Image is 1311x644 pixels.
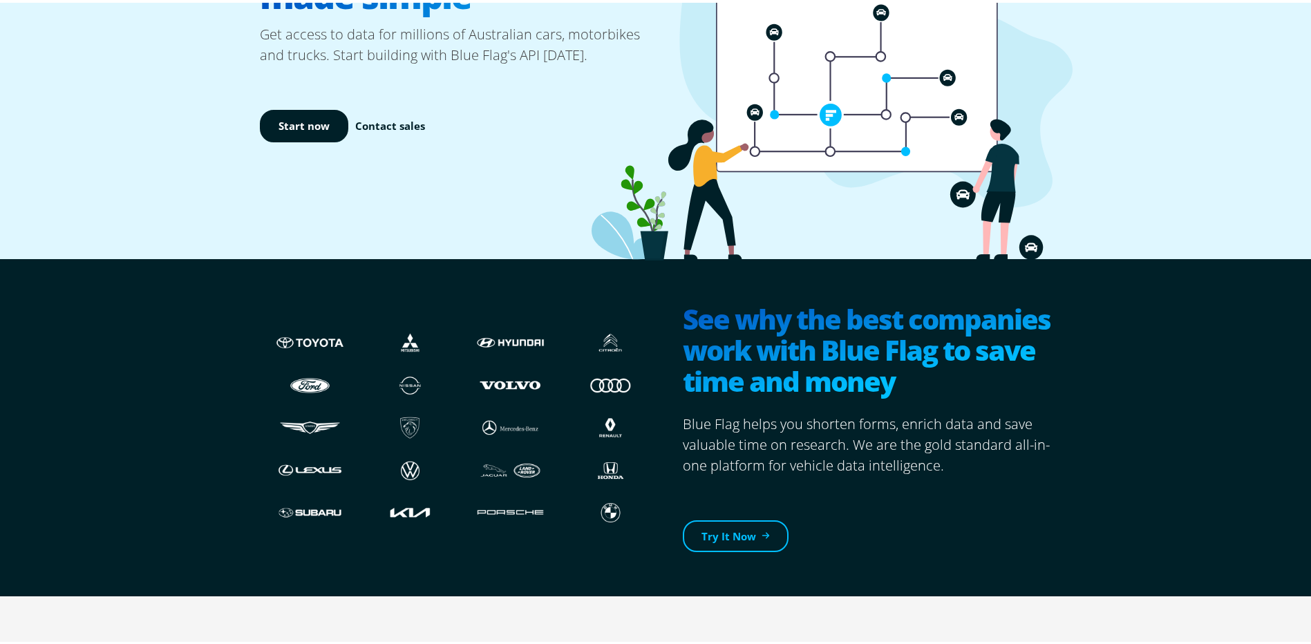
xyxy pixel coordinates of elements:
img: Subaru logo [274,497,346,523]
h2: See why the best companies work with Blue Flag to save time and money [683,301,1062,397]
img: Volvo logo [474,369,547,395]
img: Lexus logo [274,455,346,481]
img: Toyota logo [274,327,346,353]
img: Audi logo [574,369,647,395]
img: Kia logo [374,497,446,523]
img: Nissan logo [374,369,446,395]
p: Get access to data for millions of Australian cars, motorbikes and trucks. Start building with Bl... [260,21,661,63]
img: Ford logo [274,369,346,395]
img: Hyundai logo [474,327,547,353]
img: Citroen logo [574,327,647,353]
img: Volkswagen logo [374,455,446,481]
img: JLR logo [474,455,547,481]
p: Blue Flag helps you shorten forms, enrich data and save valuable time on research. We are the gol... [683,411,1062,473]
img: Mercedes logo [474,412,547,438]
img: BMW logo [574,497,647,523]
img: Genesis logo [274,412,346,438]
img: Mistubishi logo [374,327,446,353]
img: Peugeot logo [374,412,446,438]
img: Honda logo [574,455,647,481]
a: Contact sales [355,115,425,131]
img: Renault logo [574,412,647,438]
img: Porshce logo [474,497,547,523]
a: Try It Now [683,518,789,550]
a: Start now [260,107,348,140]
